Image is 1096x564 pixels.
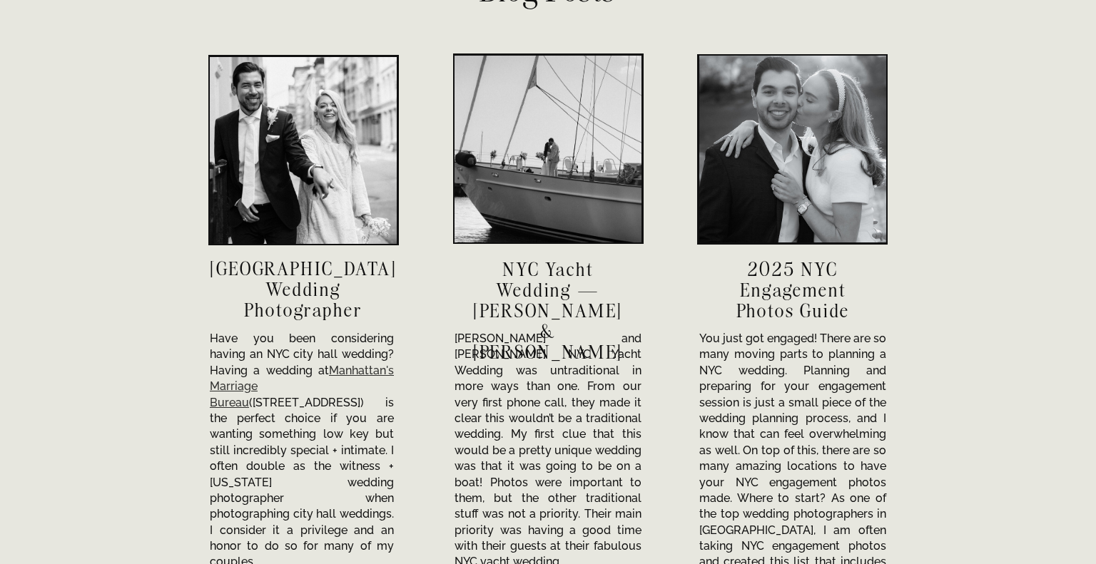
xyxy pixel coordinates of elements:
[469,259,627,319] a: NYC Yacht Wedding — [PERSON_NAME] & [PERSON_NAME]
[699,331,886,542] p: You just got engaged! There are so many moving parts to planning a NYC wedding. Planning and prep...
[719,259,867,319] a: 2025 NYC Engagement Photos Guide
[210,331,394,535] p: Have you been considering having an NYC city hall wedding? Having a wedding at ([STREET_ADDRESS])...
[455,331,641,526] p: [PERSON_NAME] and [PERSON_NAME] NYC Yacht Wedding was untraditional in more ways than one. From o...
[210,258,397,319] a: [GEOGRAPHIC_DATA]Wedding Photographer
[210,364,394,409] a: Manhattan's Marriage Bureau
[210,258,397,319] h3: [GEOGRAPHIC_DATA] Wedding Photographer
